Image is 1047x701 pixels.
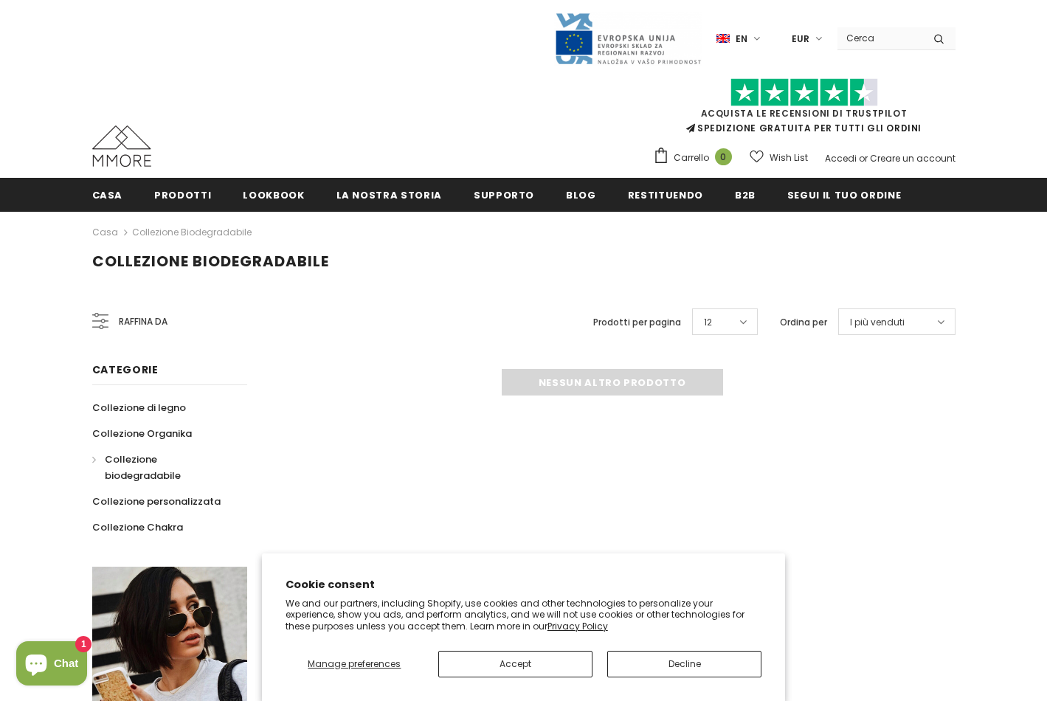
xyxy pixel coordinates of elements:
[787,188,901,202] span: Segui il tuo ordine
[438,651,592,677] button: Accept
[336,178,442,211] a: La nostra storia
[566,188,596,202] span: Blog
[474,188,534,202] span: supporto
[593,315,681,330] label: Prodotti per pagina
[92,125,151,167] img: Casi MMORE
[132,226,252,238] a: Collezione biodegradabile
[119,314,167,330] span: Raffina da
[735,188,756,202] span: B2B
[92,514,183,540] a: Collezione Chakra
[607,651,761,677] button: Decline
[154,188,211,202] span: Prodotti
[780,315,827,330] label: Ordina per
[286,598,762,632] p: We and our partners, including Shopify, use cookies and other technologies to personalize your ex...
[474,178,534,211] a: supporto
[92,362,159,377] span: Categorie
[859,152,868,165] span: or
[336,188,442,202] span: La nostra storia
[735,178,756,211] a: B2B
[92,494,221,508] span: Collezione personalizzata
[566,178,596,211] a: Blog
[736,32,747,46] span: en
[547,620,608,632] a: Privacy Policy
[92,251,329,272] span: Collezione biodegradabile
[837,27,922,49] input: Search Site
[92,401,186,415] span: Collezione di legno
[286,577,762,593] h2: Cookie consent
[787,178,901,211] a: Segui il tuo ordine
[92,446,231,488] a: Collezione biodegradabile
[716,32,730,45] img: i-lang-1.png
[308,657,401,670] span: Manage preferences
[12,641,91,689] inbox-online-store-chat: Shopify online store chat
[628,188,703,202] span: Restituendo
[243,178,304,211] a: Lookbook
[92,488,221,514] a: Collezione personalizzata
[715,148,732,165] span: 0
[704,315,712,330] span: 12
[628,178,703,211] a: Restituendo
[243,188,304,202] span: Lookbook
[105,452,181,483] span: Collezione biodegradabile
[653,147,739,169] a: Carrello 0
[92,421,192,446] a: Collezione Organika
[850,315,905,330] span: I più venduti
[730,78,878,107] img: Fidati di Pilot Stars
[92,224,118,241] a: Casa
[92,188,123,202] span: Casa
[286,651,424,677] button: Manage preferences
[825,152,857,165] a: Accedi
[92,427,192,441] span: Collezione Organika
[92,520,183,534] span: Collezione Chakra
[92,178,123,211] a: Casa
[792,32,809,46] span: EUR
[154,178,211,211] a: Prodotti
[870,152,956,165] a: Creare un account
[701,107,908,120] a: Acquista le recensioni di TrustPilot
[653,85,956,134] span: SPEDIZIONE GRATUITA PER TUTTI GLI ORDINI
[554,32,702,44] a: Javni Razpis
[674,151,709,165] span: Carrello
[750,145,808,170] a: Wish List
[770,151,808,165] span: Wish List
[92,395,186,421] a: Collezione di legno
[554,12,702,66] img: Javni Razpis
